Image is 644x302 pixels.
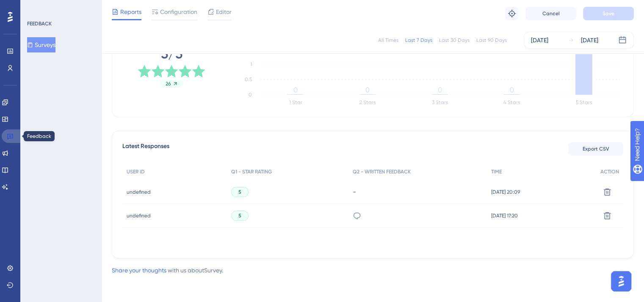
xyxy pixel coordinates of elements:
button: Save [583,7,634,20]
text: 5 Stars [576,99,592,105]
button: Cancel [525,7,576,20]
div: FEEDBACK [27,20,52,27]
text: 2 Stars [359,99,376,105]
span: Configuration [160,7,197,17]
tspan: 0 [293,86,298,94]
iframe: UserGuiding AI Assistant Launcher [608,269,634,294]
div: Last 7 Days [405,37,432,44]
tspan: 1 [250,61,252,67]
div: - [353,188,483,196]
span: ACTION [600,168,619,175]
div: with us about Survey . [112,265,223,275]
text: 3 Stars [432,99,448,105]
text: 4 Stars [503,99,520,105]
span: Editor [216,7,232,17]
text: 1 Star [289,99,302,105]
div: All Times [378,37,398,44]
div: [DATE] [531,35,548,45]
span: [DATE] 20:09 [491,189,520,195]
span: undefined [127,189,151,195]
button: Surveys [27,37,55,52]
span: 5/5 [161,44,182,63]
div: Last 30 Days [439,37,470,44]
span: Save [603,10,614,17]
span: 5 [238,212,241,219]
span: [DATE] 17:20 [491,212,518,219]
span: Cancel [542,10,560,17]
tspan: 0 [510,86,514,94]
span: 26 [166,80,171,87]
span: undefined [127,212,151,219]
span: Q2 - WRITTEN FEEDBACK [353,168,411,175]
tspan: 0 [365,86,370,94]
span: 5 [238,189,241,195]
span: TIME [491,168,502,175]
span: Need Help? [20,2,53,12]
span: Export CSV [583,146,609,152]
tspan: 0.5 [245,77,252,82]
div: [DATE] [581,35,598,45]
a: Share your thoughts [112,267,166,274]
span: Reports [120,7,141,17]
button: Export CSV [568,142,623,156]
span: Q1 - STAR RATING [231,168,272,175]
tspan: 0 [437,86,442,94]
span: USER ID [127,168,145,175]
div: Last 90 Days [476,37,507,44]
span: Latest Responses [122,141,169,156]
tspan: 0 [249,92,252,98]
